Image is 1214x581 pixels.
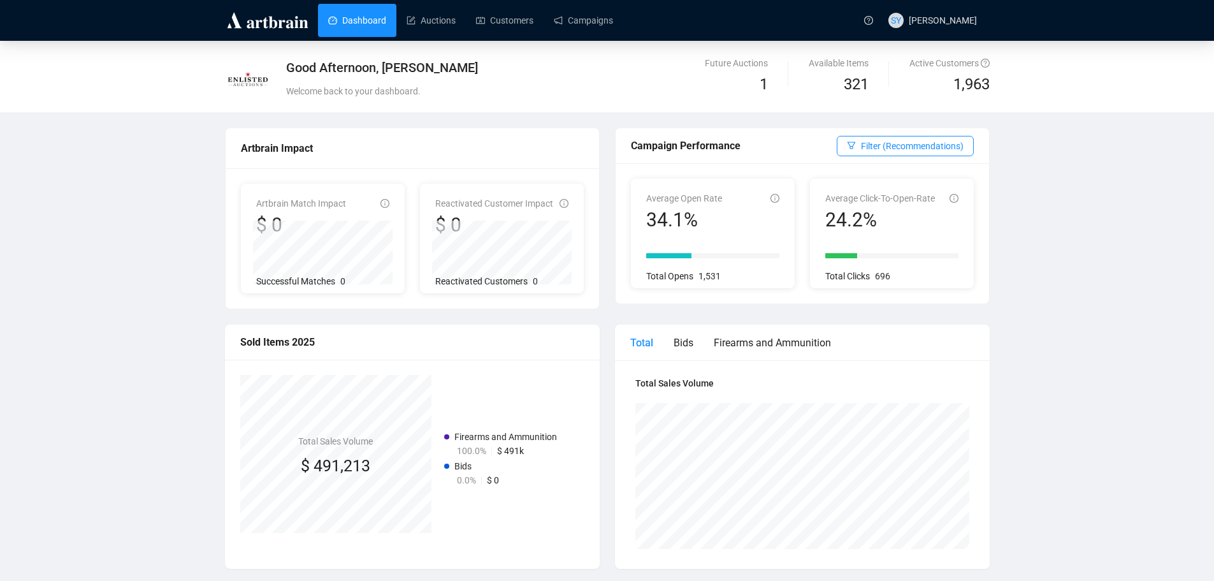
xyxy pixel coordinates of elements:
div: 24.2% [825,208,935,232]
div: Future Auctions [705,56,768,70]
span: 321 [844,75,869,93]
span: 100.0% [457,446,486,456]
div: Welcome back to your dashboard. [286,84,732,98]
span: Total Opens [646,271,693,281]
span: 0 [533,276,538,286]
button: Filter (Recommendations) [837,136,974,156]
a: Customers [476,4,533,37]
div: Good Afternoon, [PERSON_NAME] [286,59,732,77]
span: SY [891,13,901,27]
h4: Total Sales Volume [635,376,969,390]
span: 1,531 [698,271,721,281]
span: info-circle [950,194,958,203]
span: Bids [454,461,472,471]
span: 696 [875,271,890,281]
div: 34.1% [646,208,722,232]
div: Firearms and Ammunition [714,335,831,351]
a: Campaigns [554,4,613,37]
span: filter [847,141,856,150]
span: info-circle [560,199,568,208]
div: Bids [674,335,693,351]
span: 0.0% [457,475,476,485]
span: Reactivated Customer Impact [435,198,553,209]
img: PNG.png [226,57,270,101]
span: $ 0 [487,475,499,485]
span: 0 [340,276,345,286]
span: $ 491,213 [301,457,370,475]
div: $ 0 [435,213,553,237]
span: Average Open Rate [646,193,722,203]
span: question-circle [864,16,873,25]
div: Total [630,335,653,351]
span: Active Customers [909,58,990,68]
div: Sold Items 2025 [240,334,584,350]
span: Total Clicks [825,271,870,281]
span: Artbrain Match Impact [256,198,346,209]
span: Firearms and Ammunition [454,432,557,442]
h4: Total Sales Volume [298,434,373,448]
img: logo [225,10,310,31]
span: info-circle [380,199,389,208]
span: Reactivated Customers [435,276,528,286]
div: Campaign Performance [631,138,837,154]
span: Filter (Recommendations) [861,139,964,153]
span: 1,963 [953,73,990,97]
span: info-circle [770,194,779,203]
span: $ 491k [497,446,524,456]
span: 1 [760,75,768,93]
span: question-circle [981,59,990,68]
span: Successful Matches [256,276,335,286]
span: Average Click-To-Open-Rate [825,193,935,203]
div: Available Items [809,56,869,70]
div: Artbrain Impact [241,140,584,156]
div: $ 0 [256,213,346,237]
span: [PERSON_NAME] [909,15,977,26]
a: Dashboard [328,4,386,37]
a: Auctions [407,4,456,37]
